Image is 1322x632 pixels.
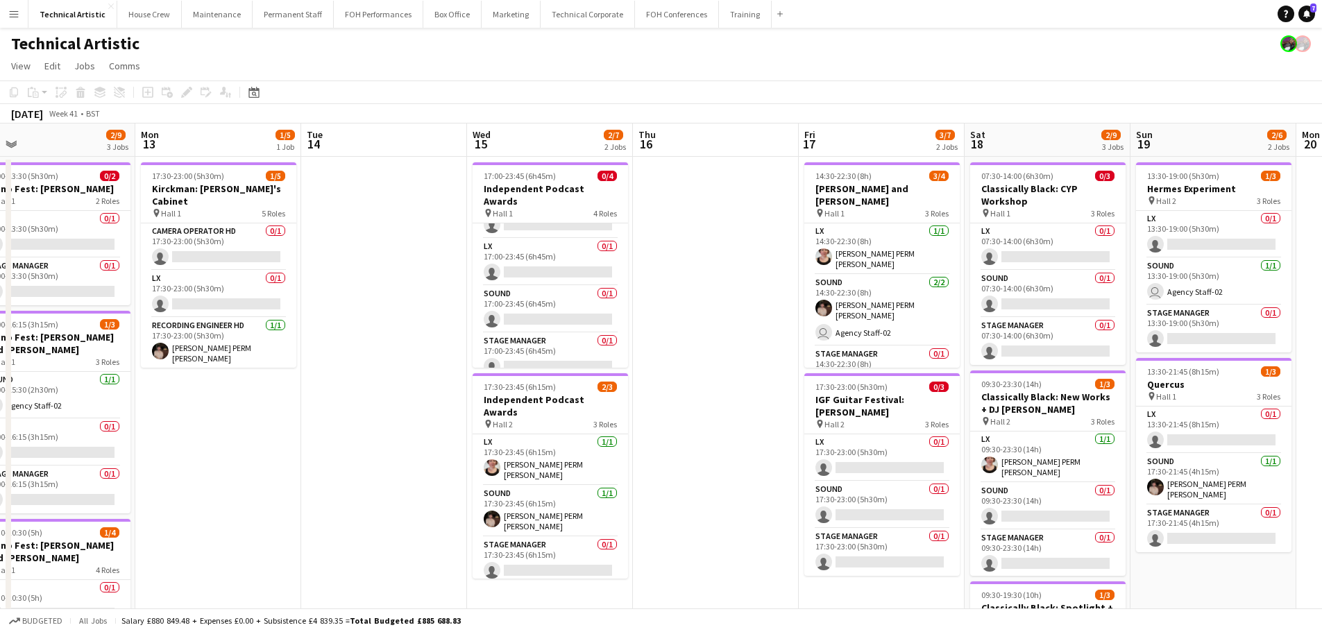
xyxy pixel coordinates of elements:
[6,57,36,75] a: View
[350,615,461,626] span: Total Budgeted £885 688.83
[11,60,31,72] span: View
[103,57,146,75] a: Comms
[7,613,65,629] button: Budgeted
[117,1,182,28] button: House Crew
[121,615,461,626] div: Salary £880 849.48 + Expenses £0.00 + Subsistence £4 839.35 =
[46,108,80,119] span: Week 41
[44,60,60,72] span: Edit
[11,33,139,54] h1: Technical Artistic
[253,1,334,28] button: Permanent Staff
[86,108,100,119] div: BST
[423,1,482,28] button: Box Office
[69,57,101,75] a: Jobs
[482,1,541,28] button: Marketing
[1310,3,1316,12] span: 7
[182,1,253,28] button: Maintenance
[334,1,423,28] button: FOH Performances
[22,616,62,626] span: Budgeted
[635,1,719,28] button: FOH Conferences
[76,615,110,626] span: All jobs
[28,1,117,28] button: Technical Artistic
[1294,35,1311,52] app-user-avatar: Zubair PERM Dhalla
[541,1,635,28] button: Technical Corporate
[39,57,66,75] a: Edit
[1298,6,1315,22] a: 7
[109,60,140,72] span: Comms
[11,107,43,121] div: [DATE]
[1280,35,1297,52] app-user-avatar: Zubair PERM Dhalla
[719,1,772,28] button: Training
[74,60,95,72] span: Jobs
